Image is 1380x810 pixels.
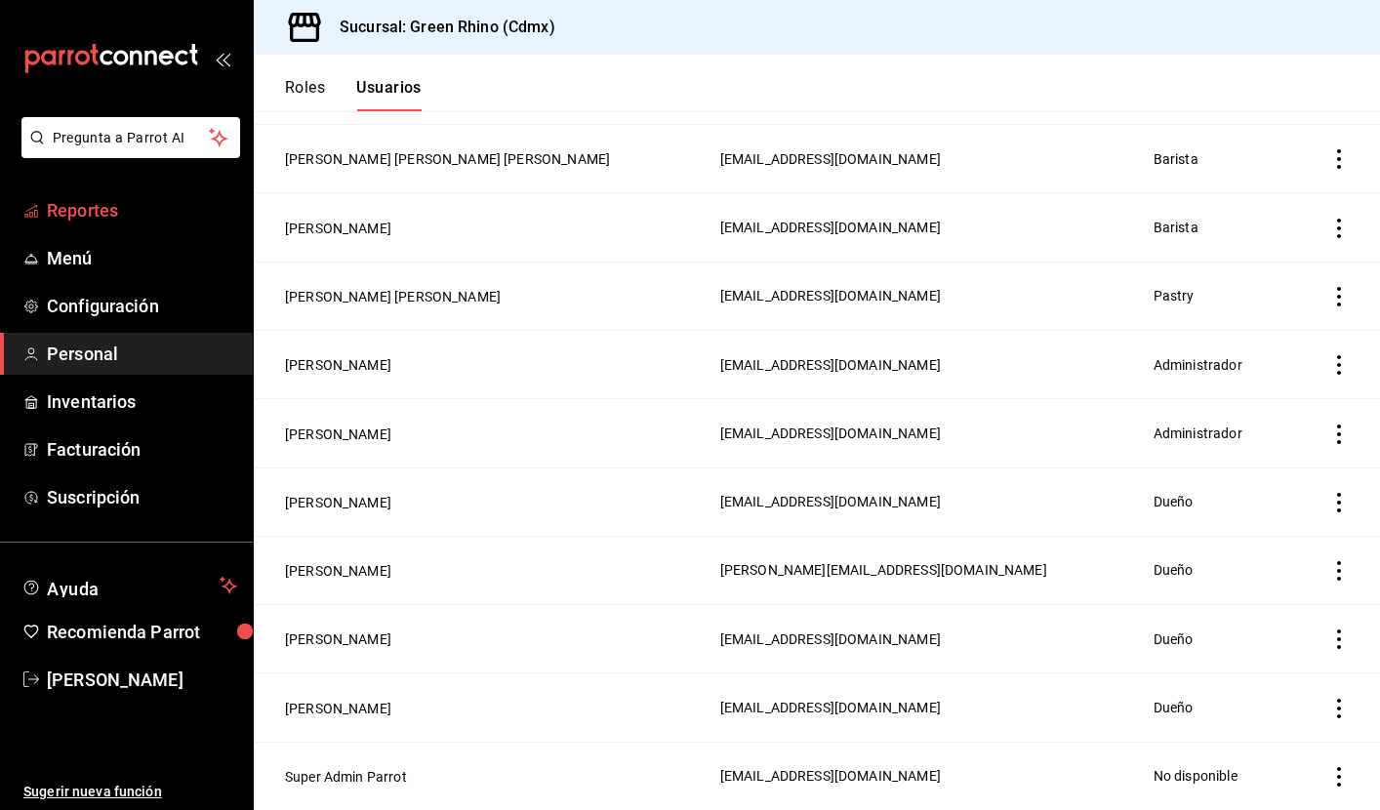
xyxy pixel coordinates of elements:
span: Dueño [1154,494,1194,509]
span: Recomienda Parrot [47,619,237,645]
span: Menú [47,245,237,271]
span: [EMAIL_ADDRESS][DOMAIN_NAME] [720,425,941,441]
button: open_drawer_menu [215,51,230,66]
span: Barista [1154,220,1198,235]
button: actions [1329,493,1349,512]
button: [PERSON_NAME] [285,699,391,718]
button: [PERSON_NAME] [285,425,391,444]
span: [EMAIL_ADDRESS][DOMAIN_NAME] [720,288,941,304]
a: Pregunta a Parrot AI [14,142,240,162]
button: Usuarios [356,78,422,111]
span: Pregunta a Parrot AI [53,128,210,148]
button: [PERSON_NAME] [285,219,391,238]
span: Dueño [1154,700,1194,715]
span: Dueño [1154,631,1194,647]
span: [PERSON_NAME][EMAIL_ADDRESS][DOMAIN_NAME] [720,562,1047,578]
span: Suscripción [47,484,237,510]
button: [PERSON_NAME] [285,629,391,649]
span: Configuración [47,293,237,319]
button: Roles [285,78,325,111]
span: Barista [1154,151,1198,167]
span: [EMAIL_ADDRESS][DOMAIN_NAME] [720,768,941,784]
span: [EMAIL_ADDRESS][DOMAIN_NAME] [720,631,941,647]
span: Personal [47,341,237,367]
span: Administrador [1154,425,1242,441]
span: [EMAIL_ADDRESS][DOMAIN_NAME] [720,151,941,167]
h3: Sucursal: Green Rhino (Cdmx) [324,16,555,39]
span: [EMAIL_ADDRESS][DOMAIN_NAME] [720,220,941,235]
button: [PERSON_NAME] [285,561,391,581]
div: navigation tabs [285,78,422,111]
span: Pastry [1154,288,1195,304]
button: [PERSON_NAME] [PERSON_NAME] [285,287,501,306]
span: Dueño [1154,562,1194,578]
span: Sugerir nueva función [23,782,237,802]
button: actions [1329,629,1349,649]
button: [PERSON_NAME] [PERSON_NAME] [PERSON_NAME] [285,149,610,169]
span: Ayuda [47,574,212,597]
button: [PERSON_NAME] [285,493,391,512]
span: [EMAIL_ADDRESS][DOMAIN_NAME] [720,357,941,373]
button: actions [1329,767,1349,787]
button: actions [1329,561,1349,581]
span: Administrador [1154,357,1242,373]
button: actions [1329,287,1349,306]
button: Super Admin Parrot [285,767,407,787]
td: No disponible [1142,742,1291,810]
span: Reportes [47,197,237,223]
button: actions [1329,699,1349,718]
button: actions [1329,149,1349,169]
span: [PERSON_NAME] [47,667,237,693]
button: actions [1329,355,1349,375]
span: [EMAIL_ADDRESS][DOMAIN_NAME] [720,700,941,715]
button: actions [1329,425,1349,444]
button: actions [1329,219,1349,238]
span: [EMAIL_ADDRESS][DOMAIN_NAME] [720,494,941,509]
button: Pregunta a Parrot AI [21,117,240,158]
span: Facturación [47,436,237,463]
button: [PERSON_NAME] [285,355,391,375]
span: Inventarios [47,388,237,415]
